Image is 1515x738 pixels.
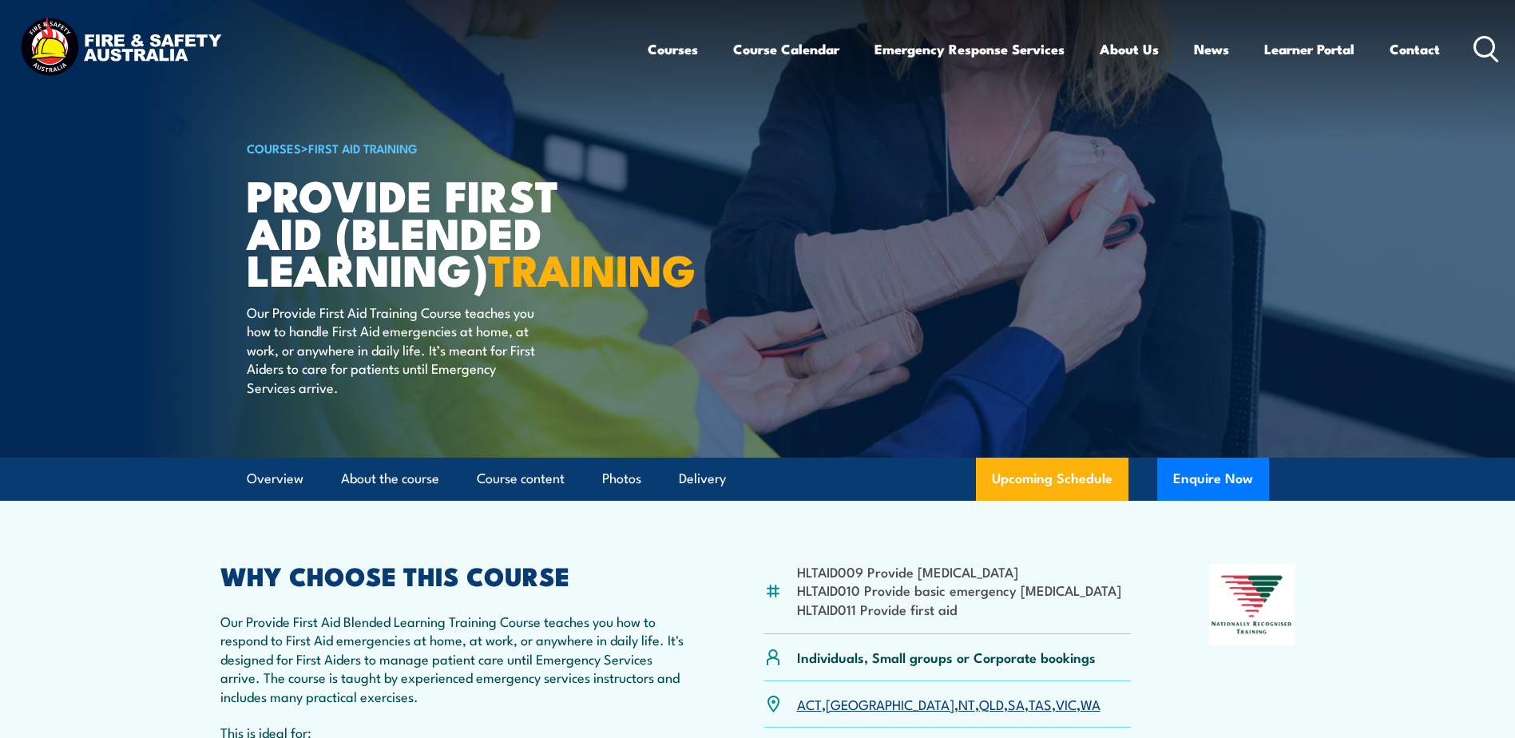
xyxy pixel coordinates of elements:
a: About the course [341,458,439,500]
a: Photos [602,458,641,500]
a: Emergency Response Services [874,28,1065,70]
a: SA [1008,694,1025,713]
button: Enquire Now [1157,458,1269,501]
a: QLD [979,694,1004,713]
a: VIC [1056,694,1077,713]
strong: TRAINING [488,235,696,301]
a: NT [958,694,975,713]
a: TAS [1029,694,1052,713]
h2: WHY CHOOSE THIS COURSE [220,564,687,586]
h1: Provide First Aid (Blended Learning) [247,176,641,288]
a: First Aid Training [308,139,418,157]
a: WA [1081,694,1101,713]
li: HLTAID010 Provide basic emergency [MEDICAL_DATA] [797,581,1121,599]
p: Our Provide First Aid Training Course teaches you how to handle First Aid emergencies at home, at... [247,303,538,396]
li: HLTAID011 Provide first aid [797,600,1121,618]
a: Overview [247,458,303,500]
a: Delivery [679,458,726,500]
p: Individuals, Small groups or Corporate bookings [797,648,1096,666]
p: , , , , , , , [797,695,1101,713]
a: Contact [1390,28,1440,70]
a: COURSES [247,139,301,157]
a: [GEOGRAPHIC_DATA] [826,694,954,713]
a: Upcoming Schedule [976,458,1128,501]
img: Nationally Recognised Training logo. [1209,564,1295,645]
a: About Us [1100,28,1159,70]
p: Our Provide First Aid Blended Learning Training Course teaches you how to respond to First Aid em... [220,612,687,705]
a: News [1194,28,1229,70]
a: ACT [797,694,822,713]
a: Course Calendar [733,28,839,70]
li: HLTAID009 Provide [MEDICAL_DATA] [797,562,1121,581]
a: Courses [648,28,698,70]
a: Learner Portal [1264,28,1354,70]
h6: > [247,138,641,157]
a: Course content [477,458,565,500]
